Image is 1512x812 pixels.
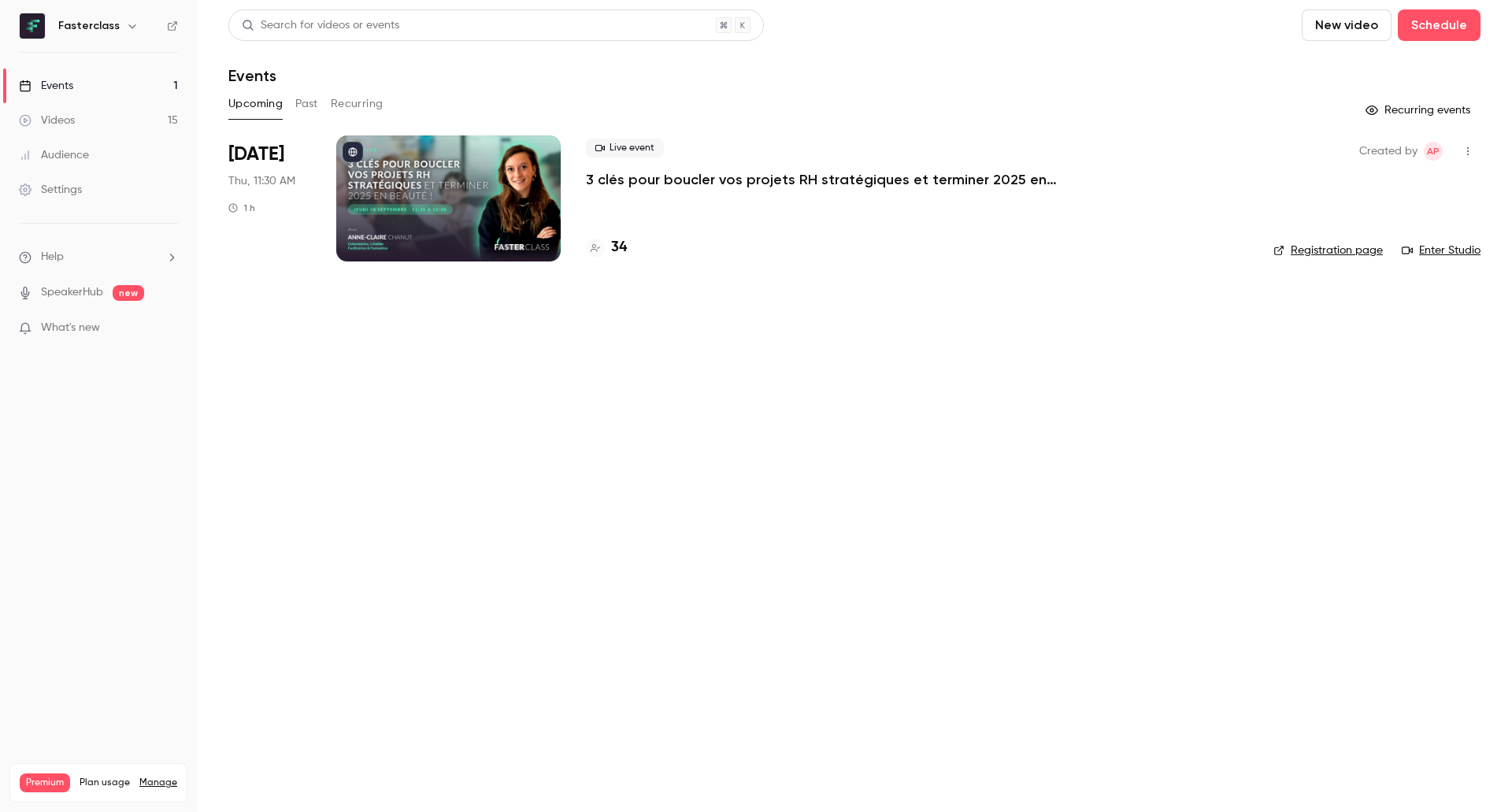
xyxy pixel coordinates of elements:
div: Events [19,78,73,94]
a: SpeakerHub [41,284,103,301]
span: Thu, 11:30 AM [228,173,295,189]
div: Sep 18 Thu, 11:30 AM (Europe/Paris) [228,135,311,261]
button: Upcoming [228,91,283,117]
span: Premium [20,773,70,792]
span: Help [41,249,64,265]
iframe: Noticeable Trigger [159,321,178,336]
div: Audience [19,147,89,163]
button: Past [295,91,318,117]
h1: Events [228,66,276,85]
button: Schedule [1398,9,1480,41]
a: 34 [586,237,627,258]
span: Live event [586,139,664,158]
div: 1 h [228,202,255,214]
a: Manage [139,777,177,789]
div: Videos [19,113,75,128]
span: Amory Panné [1424,142,1443,161]
span: What's new [41,320,100,336]
span: new [113,285,144,301]
span: AP [1427,142,1440,161]
div: Settings [19,182,82,198]
h4: 34 [611,237,627,258]
button: New video [1302,9,1392,41]
span: Created by [1359,142,1417,161]
a: Enter Studio [1402,243,1480,258]
div: Search for videos or events [242,17,399,34]
a: 3 clés pour boucler vos projets RH stratégiques et terminer 2025 en beauté ! [586,170,1058,189]
span: Plan usage [80,777,130,789]
a: Registration page [1273,243,1383,258]
img: Fasterclass [20,13,45,39]
button: Recurring [331,91,384,117]
li: help-dropdown-opener [19,249,178,265]
span: [DATE] [228,142,284,167]
button: Recurring events [1358,98,1480,123]
h6: Fasterclass [58,18,120,34]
